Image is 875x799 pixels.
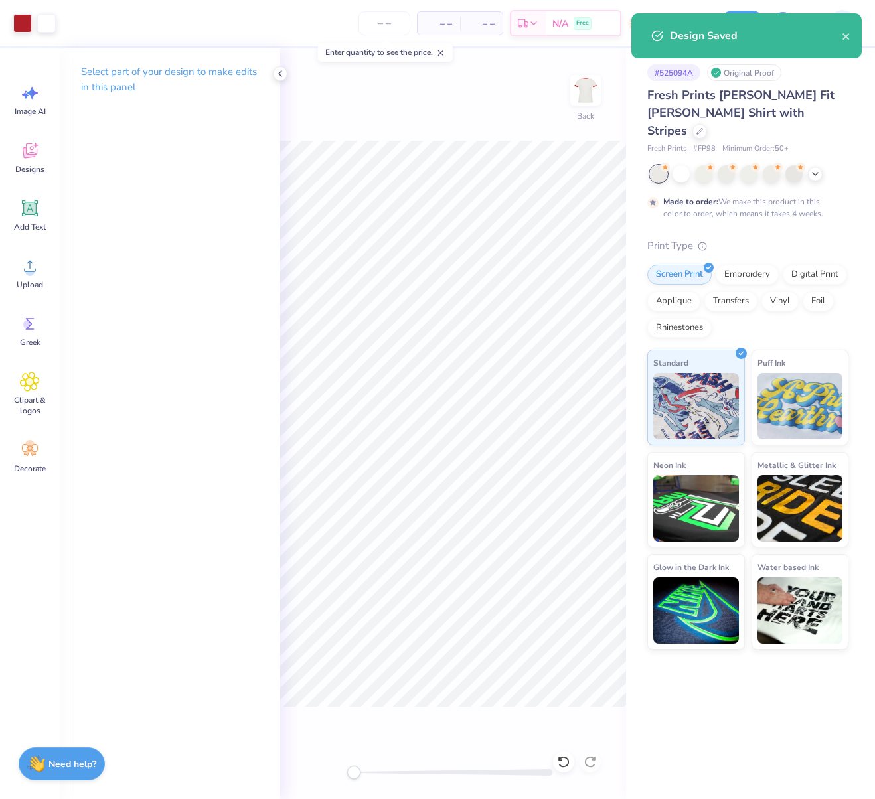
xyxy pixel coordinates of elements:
[14,222,46,232] span: Add Text
[663,196,718,207] strong: Made to order:
[757,577,843,644] img: Water based Ink
[48,758,96,770] strong: Need help?
[704,291,757,311] div: Transfers
[653,458,686,472] span: Neon Ink
[707,64,781,81] div: Original Proof
[757,475,843,542] img: Metallic & Glitter Ink
[653,373,739,439] img: Standard
[647,238,848,254] div: Print Type
[663,196,827,220] div: We make this product in this color to order, which means it takes 4 weeks.
[783,265,847,285] div: Digital Print
[15,106,46,117] span: Image AI
[14,463,46,474] span: Decorate
[647,265,712,285] div: Screen Print
[653,577,739,644] img: Glow in the Dark Ink
[647,318,712,338] div: Rhinestones
[15,164,44,175] span: Designs
[8,395,52,416] span: Clipart & logos
[647,64,700,81] div: # 525094A
[757,356,785,370] span: Puff Ink
[761,291,799,311] div: Vinyl
[20,337,40,348] span: Greek
[670,28,842,44] div: Design Saved
[716,265,779,285] div: Embroidery
[722,143,789,155] span: Minimum Order: 50 +
[576,19,589,28] span: Free
[757,373,843,439] img: Puff Ink
[693,143,716,155] span: # FP98
[347,766,360,779] div: Accessibility label
[647,87,835,139] span: Fresh Prints [PERSON_NAME] Fit [PERSON_NAME] Shirt with Stripes
[653,475,739,542] img: Neon Ink
[653,560,729,574] span: Glow in the Dark Ink
[648,10,713,36] input: Untitled Design
[468,17,495,31] span: – –
[552,17,568,31] span: N/A
[577,110,594,122] div: Back
[358,11,410,35] input: – –
[757,458,836,472] span: Metallic & Glitter Ink
[318,43,453,62] div: Enter quantity to see the price.
[17,279,43,290] span: Upload
[805,10,862,36] a: KM
[647,143,686,155] span: Fresh Prints
[647,291,700,311] div: Applique
[757,560,819,574] span: Water based Ink
[803,291,834,311] div: Foil
[81,64,259,95] p: Select part of your design to make edits in this panel
[829,10,856,36] img: Katrina Mae Mijares
[572,77,599,104] img: Back
[653,356,688,370] span: Standard
[842,28,851,44] button: close
[426,17,452,31] span: – –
